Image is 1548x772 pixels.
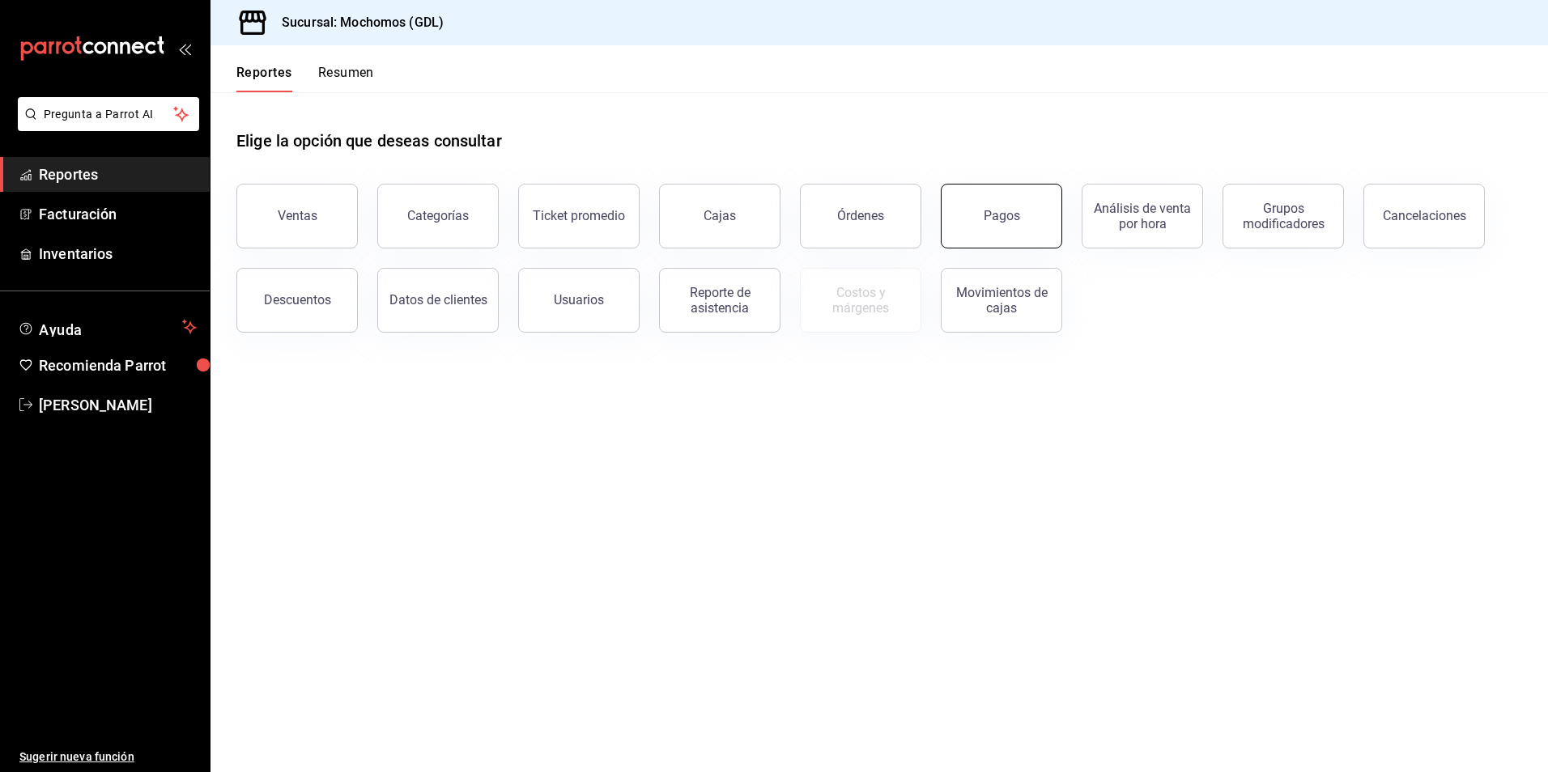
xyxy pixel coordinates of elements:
div: Cajas [704,206,737,226]
div: Descuentos [264,292,331,308]
div: Ventas [278,208,317,223]
div: Cancelaciones [1383,208,1466,223]
button: Grupos modificadores [1223,184,1344,248]
button: Reportes [236,65,292,92]
button: Pregunta a Parrot AI [18,97,199,131]
span: Reportes [39,163,197,185]
a: Cajas [659,184,780,248]
button: Ventas [236,184,358,248]
span: Ayuda [39,317,176,337]
div: Reporte de asistencia [670,285,770,316]
button: Categorías [377,184,499,248]
button: Resumen [318,65,374,92]
button: Reporte de asistencia [659,268,780,333]
div: Análisis de venta por hora [1092,201,1193,231]
button: Órdenes [800,184,921,248]
h1: Elige la opción que deseas consultar [236,129,502,153]
span: Inventarios [39,243,197,265]
button: Pagos [941,184,1062,248]
div: navigation tabs [236,65,374,92]
span: Pregunta a Parrot AI [44,106,174,123]
div: Datos de clientes [389,292,487,308]
div: Ticket promedio [533,208,625,223]
button: Movimientos de cajas [941,268,1062,333]
span: Recomienda Parrot [39,354,197,376]
button: Análisis de venta por hora [1082,184,1203,248]
span: Sugerir nueva función [19,749,197,766]
button: Usuarios [518,268,640,333]
div: Grupos modificadores [1233,201,1333,231]
button: open_drawer_menu [178,42,191,55]
button: Contrata inventarios para ver este reporte [800,268,921,333]
div: Categorías [407,208,469,223]
button: Cancelaciones [1363,184,1485,248]
div: Pagos [984,208,1020,223]
h3: Sucursal: Mochomos (GDL) [269,13,444,32]
div: Costos y márgenes [810,285,911,316]
span: [PERSON_NAME] [39,394,197,416]
div: Órdenes [837,208,884,223]
a: Pregunta a Parrot AI [11,117,199,134]
div: Movimientos de cajas [951,285,1052,316]
button: Datos de clientes [377,268,499,333]
span: Facturación [39,203,197,225]
button: Ticket promedio [518,184,640,248]
button: Descuentos [236,268,358,333]
div: Usuarios [554,292,604,308]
